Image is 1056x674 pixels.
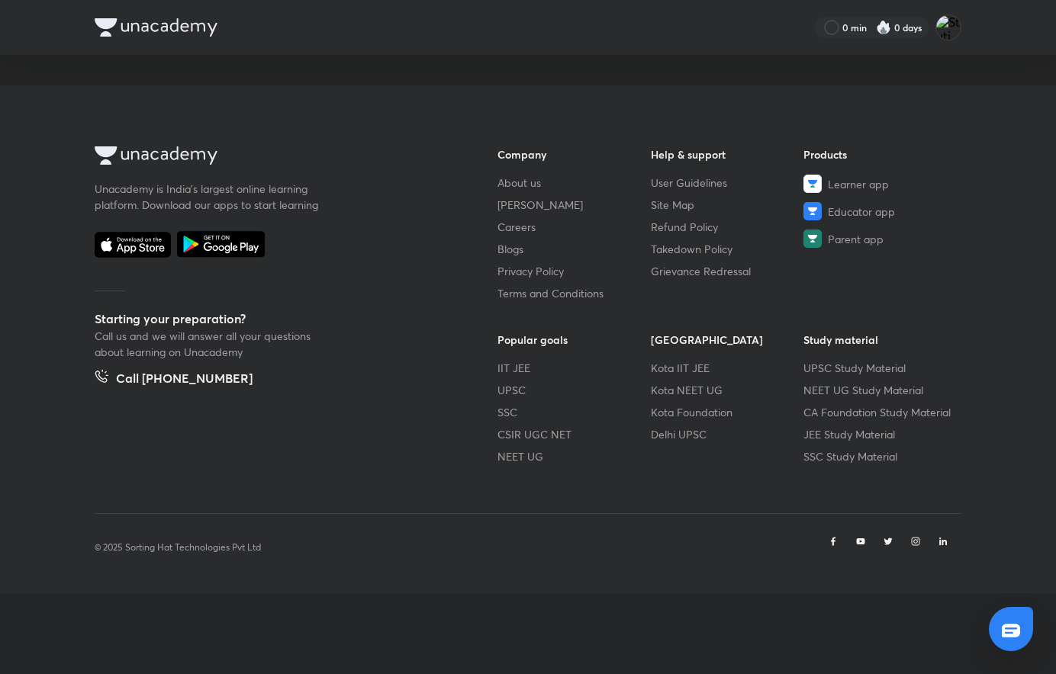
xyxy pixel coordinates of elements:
[803,382,957,398] a: NEET UG Study Material
[497,285,651,301] a: Terms and Conditions
[651,219,804,235] a: Refund Policy
[651,404,804,420] a: Kota Foundation
[651,332,804,348] h6: [GEOGRAPHIC_DATA]
[497,382,651,398] a: UPSC
[497,219,536,235] span: Careers
[651,360,804,376] a: Kota IIT JEE
[497,360,651,376] a: IIT JEE
[803,426,957,442] a: JEE Study Material
[95,18,217,37] img: Company Logo
[497,332,651,348] h6: Popular goals
[497,219,651,235] a: Careers
[803,448,957,464] a: SSC Study Material
[876,20,891,35] img: streak
[803,146,957,162] h6: Products
[651,263,804,279] a: Grievance Redressal
[497,426,651,442] a: CSIR UGC NET
[497,404,651,420] a: SSC
[803,229,822,248] img: Parent app
[803,202,957,220] a: Educator app
[651,197,804,213] a: Site Map
[497,146,651,162] h6: Company
[828,176,889,192] span: Learner app
[651,175,804,191] a: User Guidelines
[116,369,253,390] h5: Call [PHONE_NUMBER]
[803,404,957,420] a: CA Foundation Study Material
[803,360,957,376] a: UPSC Study Material
[935,14,961,40] img: Stuti Singh
[803,332,957,348] h6: Study material
[651,241,804,257] a: Takedown Policy
[497,448,651,464] a: NEET UG
[828,231,884,247] span: Parent app
[651,146,804,162] h6: Help & support
[497,197,651,213] a: [PERSON_NAME]
[803,175,957,193] a: Learner app
[651,382,804,398] a: Kota NEET UG
[803,175,822,193] img: Learner app
[651,426,804,442] a: Delhi UPSC
[497,241,651,257] a: Blogs
[95,146,449,168] a: Company Logo
[803,229,957,248] a: Parent app
[803,202,822,220] img: Educator app
[95,310,449,328] h5: Starting your preparation?
[95,146,217,165] img: Company Logo
[95,181,324,213] p: Unacademy is India’s largest online learning platform. Download our apps to start learning
[95,369,253,390] a: Call [PHONE_NUMBER]
[497,263,651,279] a: Privacy Policy
[95,328,324,360] p: Call us and we will answer all your questions about learning on Unacademy
[828,204,895,220] span: Educator app
[497,175,651,191] a: About us
[95,541,261,554] p: © 2025 Sorting Hat Technologies Pvt Ltd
